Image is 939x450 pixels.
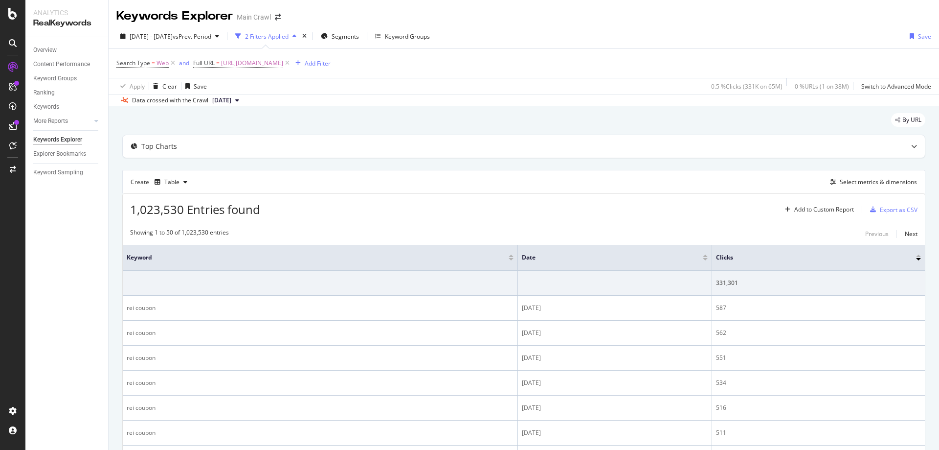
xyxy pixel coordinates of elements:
[33,18,100,29] div: RealKeywords
[857,78,931,94] button: Switch to Advanced Mode
[385,32,430,41] div: Keyword Groups
[522,354,708,362] div: [DATE]
[33,102,59,112] div: Keywords
[33,45,57,55] div: Overview
[865,230,889,238] div: Previous
[149,78,177,94] button: Clear
[33,116,91,126] a: More Reports
[173,32,211,41] span: vs Prev. Period
[317,28,363,44] button: Segments
[33,167,83,178] div: Keyword Sampling
[880,206,917,214] div: Export as CSV
[132,96,208,105] div: Data crossed with the Crawl
[156,56,169,70] span: Web
[127,354,514,362] div: rei coupon
[33,59,90,70] div: Content Performance
[212,96,231,105] span: 2024 Dec. 13th
[33,135,82,145] div: Keywords Explorer
[130,82,145,91] div: Apply
[906,28,931,44] button: Save
[716,403,921,412] div: 516
[906,417,929,440] iframe: Intercom live chat
[522,253,688,262] span: Date
[127,428,514,437] div: rei coupon
[716,354,921,362] div: 551
[795,82,849,91] div: 0 % URLs ( 1 on 38M )
[33,88,55,98] div: Ranking
[245,32,289,41] div: 2 Filters Applied
[332,32,359,41] span: Segments
[305,59,331,68] div: Add Filter
[891,113,925,127] div: legacy label
[33,149,86,159] div: Explorer Bookmarks
[291,57,331,69] button: Add Filter
[33,135,101,145] a: Keywords Explorer
[840,178,917,186] div: Select metrics & dimensions
[116,59,150,67] span: Search Type
[716,379,921,387] div: 534
[141,142,177,151] div: Top Charts
[716,428,921,437] div: 511
[522,428,708,437] div: [DATE]
[716,279,921,287] div: 331,301
[116,78,145,94] button: Apply
[866,202,917,217] button: Export as CSV
[152,59,155,67] span: =
[164,179,179,185] div: Table
[116,8,233,24] div: Keywords Explorer
[33,59,101,70] a: Content Performance
[130,32,173,41] span: [DATE] - [DATE]
[275,14,281,21] div: arrow-right-arrow-left
[522,379,708,387] div: [DATE]
[208,95,243,106] button: [DATE]
[861,82,931,91] div: Switch to Advanced Mode
[33,45,101,55] a: Overview
[918,32,931,41] div: Save
[33,149,101,159] a: Explorer Bookmarks
[33,167,101,178] a: Keyword Sampling
[130,228,229,240] div: Showing 1 to 50 of 1,023,530 entries
[33,73,101,84] a: Keyword Groups
[716,329,921,337] div: 562
[221,56,283,70] span: [URL][DOMAIN_NAME]
[179,59,189,67] div: and
[127,253,494,262] span: Keyword
[826,176,917,188] button: Select metrics & dimensions
[33,102,101,112] a: Keywords
[131,174,191,190] div: Create
[711,82,782,91] div: 0.5 % Clicks ( 331K on 65M )
[716,304,921,312] div: 587
[522,304,708,312] div: [DATE]
[116,28,223,44] button: [DATE] - [DATE]vsPrev. Period
[33,88,101,98] a: Ranking
[371,28,434,44] button: Keyword Groups
[905,228,917,240] button: Next
[33,73,77,84] div: Keyword Groups
[865,228,889,240] button: Previous
[130,201,260,217] span: 1,023,530 Entries found
[781,202,854,217] button: Add to Custom Report
[181,78,207,94] button: Save
[127,403,514,412] div: rei coupon
[716,253,901,262] span: Clicks
[194,82,207,91] div: Save
[127,304,514,312] div: rei coupon
[151,174,191,190] button: Table
[216,59,220,67] span: =
[179,58,189,68] button: and
[300,31,309,41] div: times
[127,379,514,387] div: rei coupon
[33,8,100,18] div: Analytics
[33,116,68,126] div: More Reports
[522,329,708,337] div: [DATE]
[237,12,271,22] div: Main Crawl
[193,59,215,67] span: Full URL
[231,28,300,44] button: 2 Filters Applied
[522,403,708,412] div: [DATE]
[162,82,177,91] div: Clear
[127,329,514,337] div: rei coupon
[905,230,917,238] div: Next
[794,207,854,213] div: Add to Custom Report
[902,117,921,123] span: By URL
